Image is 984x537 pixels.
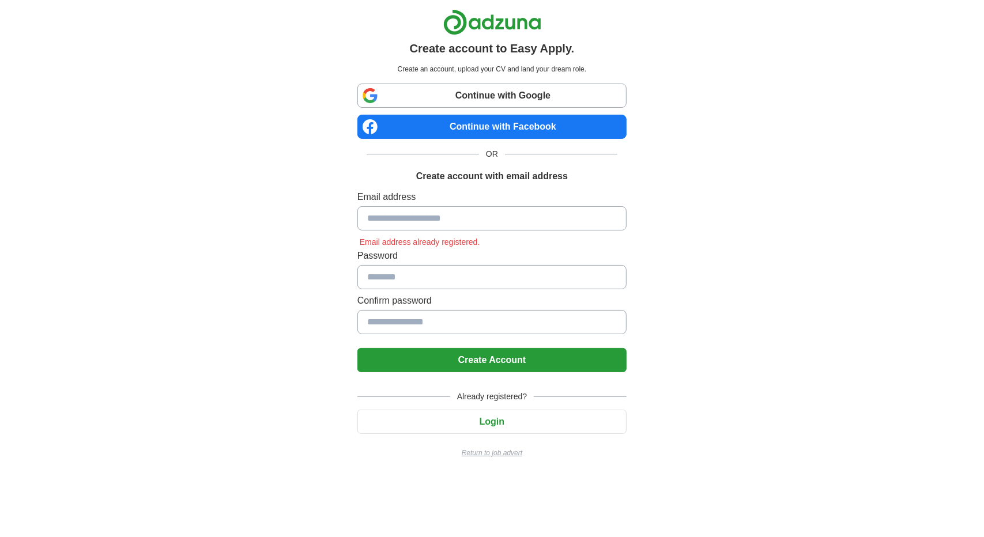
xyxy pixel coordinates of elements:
p: Create an account, upload your CV and land your dream role. [360,64,624,74]
span: OR [479,148,505,160]
a: Return to job advert [357,448,627,458]
a: Login [357,417,627,426]
button: Create Account [357,348,627,372]
img: Adzuna logo [443,9,541,35]
span: Email address already registered. [357,237,482,247]
h1: Create account with email address [416,169,568,183]
a: Continue with Facebook [357,115,627,139]
label: Password [357,249,627,263]
h1: Create account to Easy Apply. [410,40,575,57]
label: Email address [357,190,627,204]
label: Confirm password [357,294,627,308]
span: Already registered? [450,391,534,403]
a: Continue with Google [357,84,627,108]
button: Login [357,410,627,434]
